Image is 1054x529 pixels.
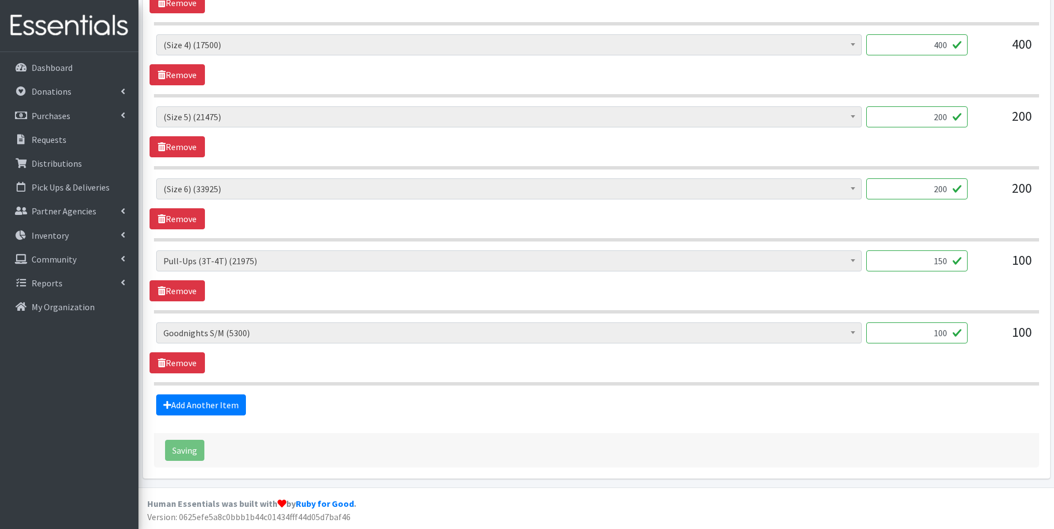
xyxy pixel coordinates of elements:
[32,86,71,97] p: Donations
[32,134,66,145] p: Requests
[976,34,1032,64] div: 400
[150,64,205,85] a: Remove
[4,152,134,174] a: Distributions
[4,248,134,270] a: Community
[976,322,1032,352] div: 100
[32,182,110,193] p: Pick Ups & Deliveries
[32,206,96,217] p: Partner Agencies
[32,254,76,265] p: Community
[4,105,134,127] a: Purchases
[4,224,134,246] a: Inventory
[32,158,82,169] p: Distributions
[163,253,855,269] span: Pull-Ups (3T-4T) (21975)
[32,62,73,73] p: Dashboard
[150,280,205,301] a: Remove
[866,250,968,271] input: Quantity
[866,34,968,55] input: Quantity
[976,106,1032,136] div: 200
[32,301,95,312] p: My Organization
[4,200,134,222] a: Partner Agencies
[4,129,134,151] a: Requests
[156,394,246,415] a: Add Another Item
[156,178,862,199] span: (Size 6) (33925)
[4,57,134,79] a: Dashboard
[156,106,862,127] span: (Size 5) (21475)
[156,34,862,55] span: (Size 4) (17500)
[296,498,354,509] a: Ruby for Good
[4,80,134,102] a: Donations
[4,7,134,44] img: HumanEssentials
[163,109,855,125] span: (Size 5) (21475)
[150,352,205,373] a: Remove
[150,208,205,229] a: Remove
[866,106,968,127] input: Quantity
[976,250,1032,280] div: 100
[4,176,134,198] a: Pick Ups & Deliveries
[163,325,855,341] span: Goodnights S/M (5300)
[32,278,63,289] p: Reports
[4,272,134,294] a: Reports
[156,250,862,271] span: Pull-Ups (3T-4T) (21975)
[156,322,862,343] span: Goodnights S/M (5300)
[32,230,69,241] p: Inventory
[976,178,1032,208] div: 200
[4,296,134,318] a: My Organization
[866,178,968,199] input: Quantity
[866,322,968,343] input: Quantity
[163,37,855,53] span: (Size 4) (17500)
[150,136,205,157] a: Remove
[32,110,70,121] p: Purchases
[147,498,356,509] strong: Human Essentials was built with by .
[163,181,855,197] span: (Size 6) (33925)
[147,511,351,522] span: Version: 0625efe5a8c0bbb1b44c01434fff44d05d7baf46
